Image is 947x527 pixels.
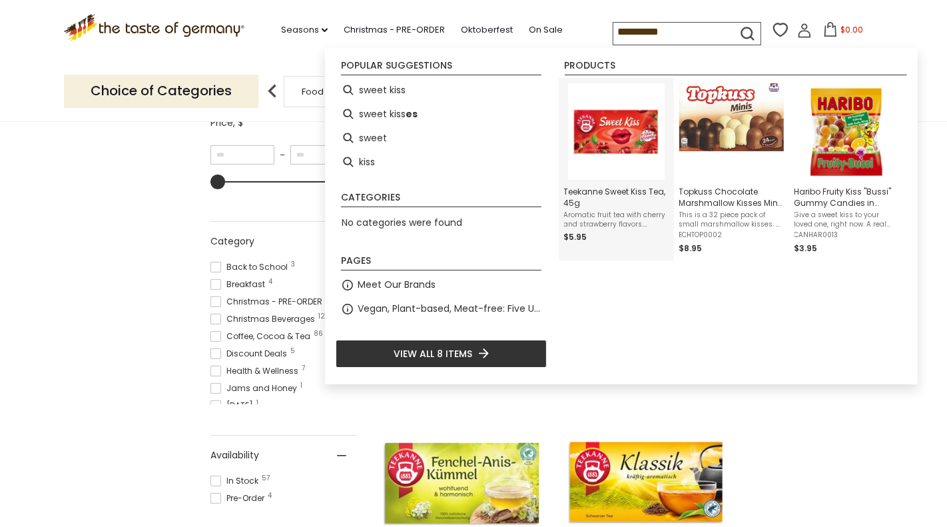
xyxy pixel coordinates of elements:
span: Topkuss Chocolate Marshmallow Kisses Mini Assortment 32 pc. 9.4 oz [679,186,784,209]
span: – [274,149,290,161]
span: 12 [318,313,325,320]
a: Oktoberfest [461,23,513,37]
li: Pages [341,256,541,270]
li: Teekanne Sweet Kiss Tea, 45g [559,78,674,261]
p: Choice of Categories [64,75,258,107]
li: Vegan, Plant-based, Meat-free: Five Up and Coming Brands [336,297,547,321]
span: Haribo Fruity Kiss "Bussi" Gummy Candies in [GEOGRAPHIC_DATA], 175g - made in [GEOGRAPHIC_DATA] [794,186,899,209]
span: 1 [300,382,302,389]
span: CANHAR0013 [794,231,899,240]
span: Aromatic fruit tea with cherry and strawberry flavors. Caffeine-free. Mixed and packed in [GEOGRA... [564,211,669,229]
a: Meet Our Brands [358,277,436,292]
span: 1 [256,400,258,406]
span: Breakfast [210,278,269,290]
span: Back to School [210,261,292,273]
li: sweet kisses [336,102,547,126]
span: Pre-Order [210,492,268,504]
img: Teekanne Sweet Kiss [568,83,665,180]
span: $3.95 [794,243,818,254]
span: Discount Deals [210,348,291,360]
span: In Stock [210,475,262,487]
li: Categories [341,193,541,207]
span: Jams and Honey [210,382,301,394]
li: kiss [336,150,547,174]
span: 4 [268,492,272,499]
span: 3 [291,261,295,268]
a: Haribo Fruity Kiss "Bussi" Gummy Candies in [GEOGRAPHIC_DATA], 175g - made in [GEOGRAPHIC_DATA]Gi... [794,83,899,255]
span: , $ [233,116,243,129]
span: Christmas - PRE-ORDER [210,296,326,308]
li: sweet kiss [336,78,547,102]
span: $5.95 [564,231,587,243]
span: Price [210,116,243,130]
li: Products [565,61,907,75]
div: Instant Search Results [325,48,918,384]
li: Meet Our Brands [336,273,547,297]
a: On Sale [529,23,563,37]
b: es [406,107,418,122]
a: Food By Category [302,87,380,97]
span: Give a sweet kiss to your loved one, right now. A real one, as well as this little gummy candy tr... [794,211,899,229]
span: 5 [290,348,295,354]
span: Health & Wellness [210,365,302,377]
span: This is a 32 piece pack of small marshmallow kisses. A waffle-like cookie base is topped with lig... [679,211,784,229]
li: Popular suggestions [341,61,541,75]
li: View all 8 items [336,340,547,368]
a: Christmas - PRE-ORDER [344,23,445,37]
span: 86 [314,330,323,337]
span: [DATE] [210,400,257,412]
span: View all 8 items [394,346,472,361]
li: sweet [336,126,547,150]
input: Minimum value [210,145,274,165]
img: previous arrow [259,78,286,105]
span: 4 [268,278,272,285]
li: Topkuss Chocolate Marshmallow Kisses Mini Assortment 32 pc. 9.4 oz [674,78,789,261]
li: Haribo Fruity Kiss "Bussi" Gummy Candies in Bag, 175g - made in Germany [789,78,904,261]
a: Vegan, Plant-based, Meat-free: Five Up and Coming Brands [358,301,541,316]
span: Christmas Beverages [210,313,319,325]
span: $0.00 [840,24,863,35]
span: 7 [302,365,305,372]
span: Coffee, Cocoa & Tea [210,330,314,342]
span: Teekanne Sweet Kiss Tea, 45g [564,186,669,209]
span: Availability [210,448,259,462]
a: Seasons [281,23,328,37]
span: ECHTOP0002 [679,231,784,240]
span: $8.95 [679,243,703,254]
a: Topkuss Chocolate Marshmellow Kisses (4 units)Topkuss Chocolate Marshmallow Kisses Mini Assortmen... [679,83,784,255]
button: $0.00 [814,22,871,42]
a: Teekanne Sweet KissTeekanne Sweet Kiss Tea, 45gAromatic fruit tea with cherry and strawberry flav... [564,83,669,255]
span: Category [210,235,254,249]
input: Maximum value [290,145,354,165]
span: No categories were found [342,216,462,229]
span: 57 [262,475,270,482]
img: Topkuss Chocolate Marshmellow Kisses (4 units) [679,83,784,151]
